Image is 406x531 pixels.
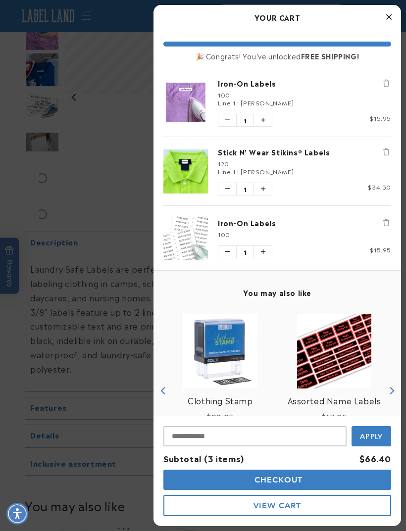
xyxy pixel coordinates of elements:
[236,114,254,126] span: 1
[218,246,236,258] button: Decrease quantity of Iron-On Labels
[241,167,294,176] span: [PERSON_NAME]
[237,167,239,176] span: :
[301,50,359,61] b: FREE SHIPPING!
[183,314,257,388] img: Clothing Stamp - Label Land
[218,147,391,157] a: Stick N' Wear Stikins® Labels
[254,114,272,126] button: Increase quantity of Iron-On Labels
[218,183,236,195] button: Decrease quantity of Stick N' Wear Stikins® Labels
[381,10,396,25] button: Close Cart
[206,411,234,423] span: $29.95
[163,10,391,25] h2: Your Cart
[218,114,236,126] button: Decrease quantity of Iron-On Labels
[218,98,236,107] span: Line 1
[218,91,391,98] div: 100
[163,149,208,193] img: Stick N' Wear Stikins® Labels
[236,183,254,195] span: 1
[188,393,253,408] a: View Clothing Stamp
[163,426,347,446] input: Input Discount
[288,393,381,408] a: View Assorted Name Labels
[241,98,294,107] span: [PERSON_NAME]
[163,288,391,297] h4: You may also like
[163,205,391,270] li: product
[381,147,391,157] button: Remove Stick N' Wear Stikins® Labels
[156,384,171,398] button: Previous
[163,83,208,122] img: Iron-On Labels - Label Land
[277,304,391,477] div: product
[370,113,391,122] span: $15.95
[163,68,391,137] li: product
[218,159,391,167] div: 120
[163,51,391,60] div: 🎉 Congrats! You've unlocked
[163,216,208,260] img: Iron-On Labels - Label Land
[163,495,391,516] button: View Cart
[254,183,272,195] button: Increase quantity of Stick N' Wear Stikins® Labels
[218,78,391,88] a: Iron-On Labels
[218,230,391,238] div: 100
[163,137,391,205] li: product
[359,451,391,466] div: $66.40
[163,304,277,477] div: product
[370,245,391,254] span: $15.95
[254,501,301,510] span: View Cart
[381,218,391,228] button: Remove Iron-On Labels
[6,503,28,525] div: Accessibility Menu
[254,246,272,258] button: Increase quantity of Iron-On Labels
[252,475,303,484] span: Checkout
[163,452,244,464] span: Subtotal (3 items)
[163,470,391,490] button: Checkout
[381,78,391,88] button: Remove Iron-On Labels
[218,167,236,176] span: Line 1
[352,426,391,446] button: Apply
[237,98,239,107] span: :
[218,218,391,228] a: Iron-On Labels
[384,384,399,398] button: Next
[236,246,254,258] span: 1
[321,411,348,423] span: $13.95
[360,432,383,441] span: Apply
[368,182,391,191] span: $34.50
[297,314,371,388] img: Assorted Name Labels - Label Land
